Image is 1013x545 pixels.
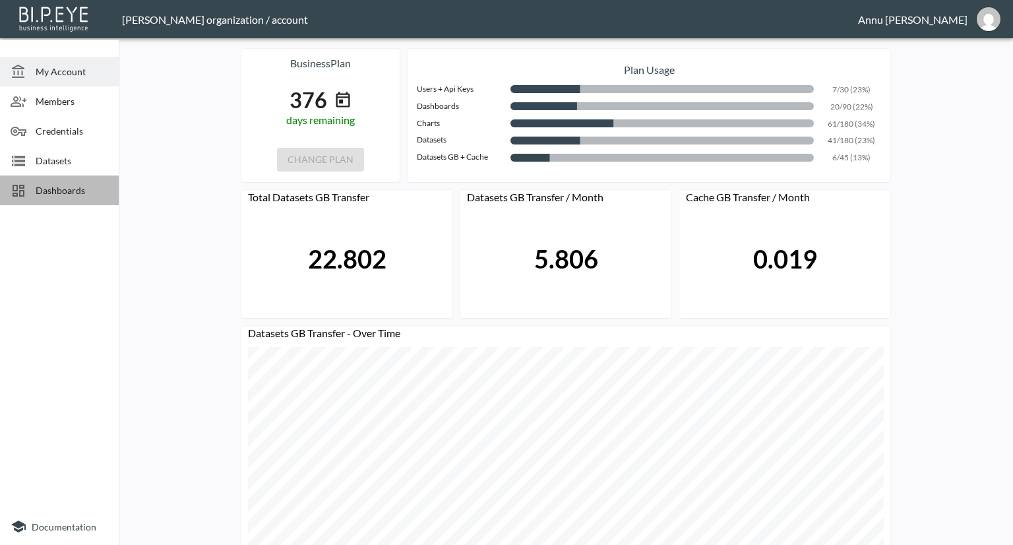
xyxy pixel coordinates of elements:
span: Dashboards [36,183,108,197]
div: Charts [414,118,510,135]
div: 0.019 [753,243,817,274]
div: Total Datasets GB Transfer [241,191,452,211]
div: 5.806 [534,243,598,274]
div: Dashboards [414,101,510,118]
div: [PERSON_NAME] organization / account [122,13,858,26]
span: My Account [36,65,108,79]
div: 20/90 (22%) [414,101,884,118]
div: Datasets GB + Cache [414,152,510,169]
div: 376 [290,87,327,113]
span: Members [36,94,108,108]
img: bipeye-logo [16,3,92,33]
div: Annu [PERSON_NAME] [858,13,967,26]
p: 61/180 (34%) [819,118,884,129]
p: 6/45 (13%) [819,152,884,163]
div: Datasets GB Transfer - Over Time [241,327,890,347]
div: days remaining [241,113,400,127]
div: 61/180 (34%) [414,118,884,135]
button: annu@mutualart.com [967,3,1010,35]
span: Only owners can change plan [277,152,364,164]
div: Users + Api Keys [414,84,510,101]
p: 20/90 (22%) [819,101,884,112]
div: Datasets [414,135,510,152]
span: Documentation [32,521,96,532]
img: 30a3054078d7a396129f301891e268cf [977,7,1000,31]
div: Cache GB Transfer / Month [679,191,890,211]
p: business Plan [241,49,400,71]
p: 41/180 (23%) [819,135,884,146]
div: Datasets GB Transfer / Month [460,191,671,211]
p: Plan Usage [414,55,884,84]
span: Datasets [36,154,108,168]
a: Documentation [11,519,108,534]
div: 7/30 (23%) [414,84,884,101]
p: 7/30 (23%) [819,84,884,95]
span: Credentials [36,124,108,138]
div: 41/180 (23%) [414,135,884,152]
div: 22.802 [308,243,386,274]
div: 6/45 (13%) [414,152,884,169]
